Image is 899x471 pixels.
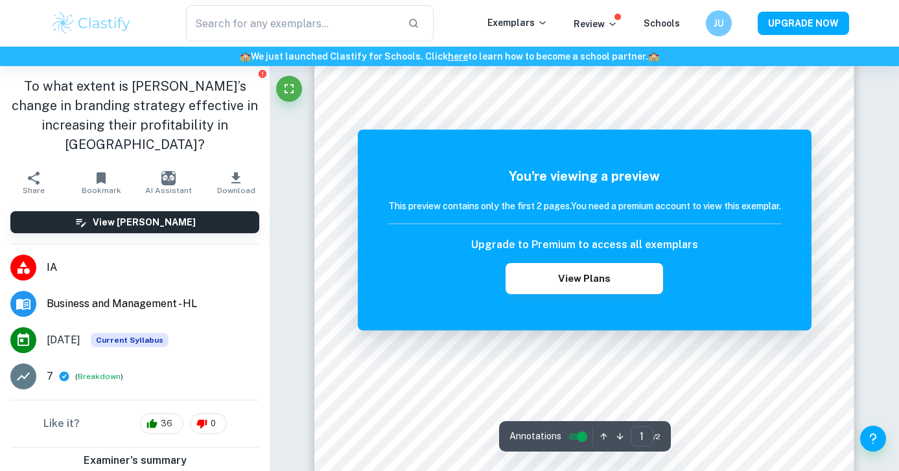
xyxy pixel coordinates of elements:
[47,260,259,275] span: IA
[648,51,659,62] span: 🏫
[78,371,121,382] button: Breakdown
[860,426,886,452] button: Help and Feedback
[257,69,267,78] button: Report issue
[448,51,468,62] a: here
[711,16,726,30] h6: JU
[82,186,121,195] span: Bookmark
[574,17,618,31] p: Review
[653,431,660,442] span: / 2
[47,369,53,384] p: 7
[388,199,781,213] h6: This preview contains only the first 2 pages. You need a premium account to view this exemplar.
[644,18,680,29] a: Schools
[204,417,223,430] span: 0
[202,165,270,201] button: Download
[276,76,302,102] button: Fullscreen
[75,371,123,383] span: ( )
[67,165,135,201] button: Bookmark
[217,186,255,195] span: Download
[3,49,896,63] h6: We just launched Clastify for Schools. Click to learn how to become a school partner.
[135,165,202,201] button: AI Assistant
[487,16,548,30] p: Exemplars
[471,237,698,253] h6: Upgrade to Premium to access all exemplars
[154,417,180,430] span: 36
[240,51,251,62] span: 🏫
[758,12,849,35] button: UPGRADE NOW
[388,167,781,186] h5: You're viewing a preview
[91,333,169,347] span: Current Syllabus
[161,171,176,185] img: AI Assistant
[509,430,561,443] span: Annotations
[43,416,80,431] h6: Like it?
[5,453,264,468] h6: Examiner's summary
[51,10,133,36] img: Clastify logo
[91,333,169,347] div: This exemplar is based on the current syllabus. Feel free to refer to it for inspiration/ideas wh...
[93,215,196,229] h6: View [PERSON_NAME]
[186,5,398,41] input: Search for any exemplars...
[10,211,259,233] button: View [PERSON_NAME]
[47,332,80,348] span: [DATE]
[145,186,192,195] span: AI Assistant
[706,10,732,36] button: JU
[506,263,662,294] button: View Plans
[10,76,259,154] h1: To what extent is [PERSON_NAME]’s change in branding strategy effective in increasing their profi...
[23,186,45,195] span: Share
[47,296,259,312] span: Business and Management - HL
